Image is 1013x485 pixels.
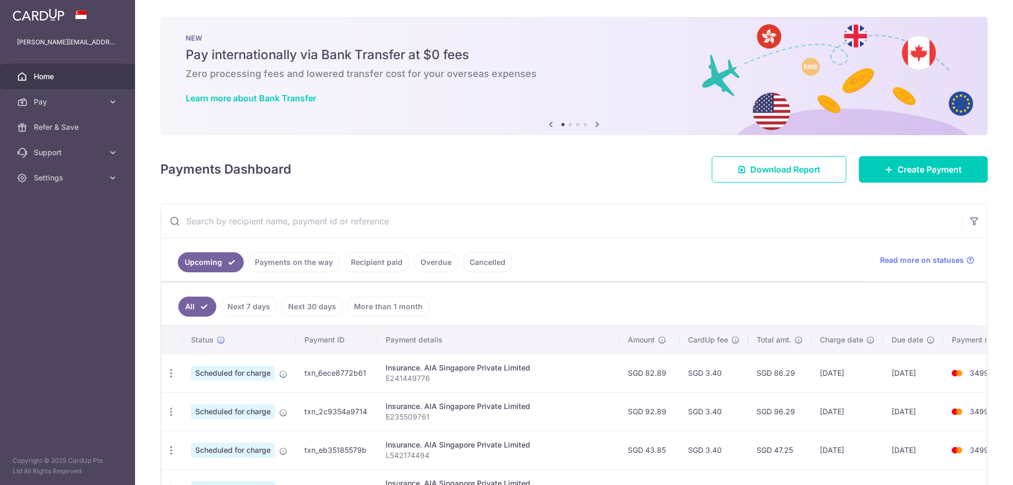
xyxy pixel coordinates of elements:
[248,252,340,272] a: Payments on the way
[463,252,512,272] a: Cancelled
[970,445,989,454] span: 3499
[811,431,883,469] td: [DATE]
[892,335,923,345] span: Due date
[377,326,619,354] th: Payment details
[344,252,409,272] a: Recipient paid
[386,440,611,450] div: Insurance. AIA Singapore Private Limited
[386,373,611,384] p: E241449776
[186,68,962,80] h6: Zero processing fees and lowered transfer cost for your overseas expenses
[186,46,962,63] h5: Pay internationally via Bank Transfer at $0 fees
[34,147,103,158] span: Support
[748,354,811,392] td: SGD 86.29
[191,404,275,419] span: Scheduled for charge
[883,431,943,469] td: [DATE]
[811,392,883,431] td: [DATE]
[386,401,611,412] div: Insurance. AIA Singapore Private Limited
[748,392,811,431] td: SGD 96.29
[947,367,968,379] img: Bank Card
[414,252,458,272] a: Overdue
[947,405,968,418] img: Bank Card
[680,431,748,469] td: SGD 3.40
[883,392,943,431] td: [DATE]
[34,122,103,132] span: Refer & Save
[386,363,611,373] div: Insurance. AIA Singapore Private Limited
[811,354,883,392] td: [DATE]
[712,156,846,183] a: Download Report
[186,34,962,42] p: NEW
[191,366,275,381] span: Scheduled for charge
[619,354,680,392] td: SGD 82.89
[191,335,214,345] span: Status
[191,443,275,458] span: Scheduled for charge
[880,255,974,265] a: Read more on statuses
[296,431,377,469] td: txn_eb35185579b
[750,163,820,176] span: Download Report
[221,297,277,317] a: Next 7 days
[820,335,863,345] span: Charge date
[296,326,377,354] th: Payment ID
[970,368,989,377] span: 3499
[347,297,429,317] a: More than 1 month
[680,392,748,431] td: SGD 3.40
[757,335,791,345] span: Total amt.
[880,255,964,265] span: Read more on statuses
[628,335,655,345] span: Amount
[17,37,118,47] p: [PERSON_NAME][EMAIL_ADDRESS][DOMAIN_NAME]
[161,204,962,238] input: Search by recipient name, payment id or reference
[619,431,680,469] td: SGD 43.85
[386,450,611,461] p: L542174494
[688,335,728,345] span: CardUp fee
[281,297,343,317] a: Next 30 days
[13,8,64,21] img: CardUp
[34,173,103,183] span: Settings
[619,392,680,431] td: SGD 92.89
[34,97,103,107] span: Pay
[178,252,244,272] a: Upcoming
[296,392,377,431] td: txn_2c9354a9714
[296,354,377,392] td: txn_6ece8772b61
[160,160,291,179] h4: Payments Dashboard
[947,444,968,457] img: Bank Card
[748,431,811,469] td: SGD 47.25
[970,407,989,416] span: 3499
[178,297,216,317] a: All
[386,412,611,422] p: E235509761
[883,354,943,392] td: [DATE]
[160,17,988,135] img: Bank transfer banner
[897,163,962,176] span: Create Payment
[859,156,988,183] a: Create Payment
[186,93,316,103] a: Learn more about Bank Transfer
[34,71,103,82] span: Home
[680,354,748,392] td: SGD 3.40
